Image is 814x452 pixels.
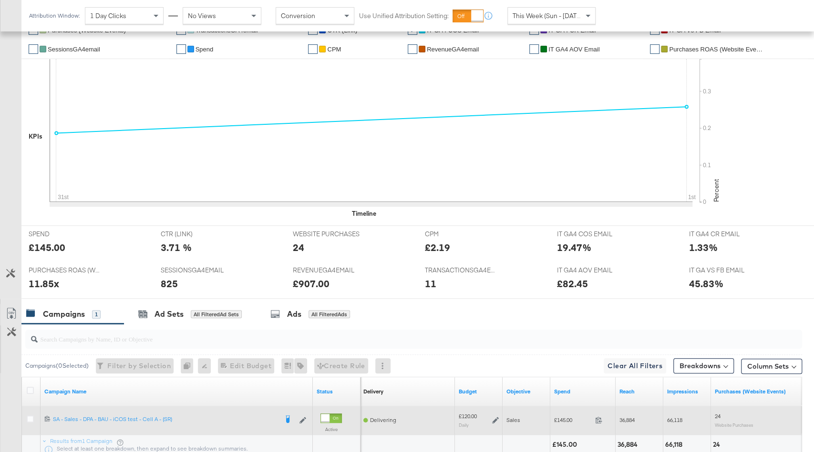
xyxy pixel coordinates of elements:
sub: Daily [459,422,469,428]
div: Timeline [352,209,376,218]
div: £2.19 [425,241,450,254]
a: The maximum amount you're willing to spend on your ads, on average each day or over the lifetime ... [459,388,499,395]
div: £145.00 [29,241,65,254]
a: ✔ [308,44,318,54]
span: 66,118 [667,416,682,423]
a: Your campaign name. [44,388,309,395]
button: Clear All Filters [604,358,666,373]
div: 11 [425,277,436,291]
span: £145.00 [554,416,591,423]
span: Spend [196,46,214,53]
div: Ads [287,309,301,320]
span: CPM [327,46,341,53]
span: WEBSITE PURCHASES [293,230,364,239]
span: 24 [715,412,721,420]
div: 36,884 [618,440,640,449]
span: IT GA4 COS EMAIL [557,230,629,239]
span: IT GA4 AOV Email [548,46,599,53]
span: IT GA4 CR EMAIL [689,230,761,239]
a: Your campaign's objective. [506,388,546,395]
span: REVENUEGA4EMAIL [293,266,364,275]
a: SA - Sales - DPA - BAU - iCOS test - Cell A - (SR) [53,415,278,425]
a: The total amount spent to date. [554,388,612,395]
span: CPM [425,230,496,239]
div: All Filtered Ads [309,310,350,319]
span: IT GA VS FB EMAIL [689,266,761,275]
a: The number of times a purchase was made tracked by your Custom Audience pixel on your website aft... [715,388,803,395]
a: The number of times your ad was served. On mobile apps an ad is counted as served the first time ... [667,388,707,395]
span: PURCHASES ROAS (WEBSITE EVENTS) [29,266,100,275]
input: Search Campaigns by Name, ID or Objective [38,326,732,344]
span: Conversion [281,11,315,20]
a: ✔ [529,44,539,54]
span: No Views [188,11,216,20]
span: SessionsGA4email [48,46,100,53]
span: Sales [506,416,520,423]
div: 0 [181,358,198,373]
div: Ad Sets [155,309,184,320]
div: All Filtered Ad Sets [191,310,242,319]
div: 1.33% [689,241,718,254]
div: £145.00 [552,440,580,449]
div: 66,118 [665,440,685,449]
span: IT GA4 AOV EMAIL [557,266,629,275]
div: KPIs [29,132,42,141]
text: Percent [712,179,721,202]
div: 3.71 % [161,241,192,254]
span: Clear All Filters [608,360,662,372]
div: Delivery [363,388,383,395]
div: Attribution Window: [29,12,80,19]
span: RevenueGA4email [427,46,479,53]
span: SESSIONSGA4EMAIL [161,266,232,275]
span: Purchases ROAS (Website Events) [669,46,764,53]
button: Breakdowns [673,358,734,373]
a: Reflects the ability of your Ad Campaign to achieve delivery based on ad states, schedule and bud... [363,388,383,395]
div: 11.85x [29,277,59,291]
sub: Website Purchases [715,422,753,428]
div: 825 [161,277,178,291]
a: ✔ [29,44,38,54]
div: £82.45 [557,277,588,291]
div: 45.83% [689,277,723,291]
div: 24 [713,440,723,449]
span: Delivering [370,416,396,423]
div: £120.00 [459,412,477,420]
div: Campaigns ( 0 Selected) [25,362,89,370]
a: The number of people your ad was served to. [619,388,659,395]
div: Campaigns [43,309,85,320]
label: Use Unified Attribution Setting: [359,11,449,20]
div: 24 [293,241,304,254]
span: 36,884 [619,416,635,423]
div: SA - Sales - DPA - BAU - iCOS test - Cell A - (SR) [53,415,278,423]
div: 1 [92,310,101,319]
span: CTR (LINK) [161,230,232,239]
a: ✔ [650,44,659,54]
a: Shows the current state of your Ad Campaign. [317,388,357,395]
span: This Week (Sun - [DATE]) [513,11,584,20]
div: 19.47% [557,241,591,254]
span: SPEND [29,230,100,239]
a: ✔ [408,44,417,54]
a: ✔ [176,44,186,54]
button: Column Sets [741,359,802,374]
span: TRANSACTIONSGA4EMAIL [425,266,496,275]
span: 1 Day Clicks [90,11,126,20]
label: Active [320,426,342,432]
div: £907.00 [293,277,330,291]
